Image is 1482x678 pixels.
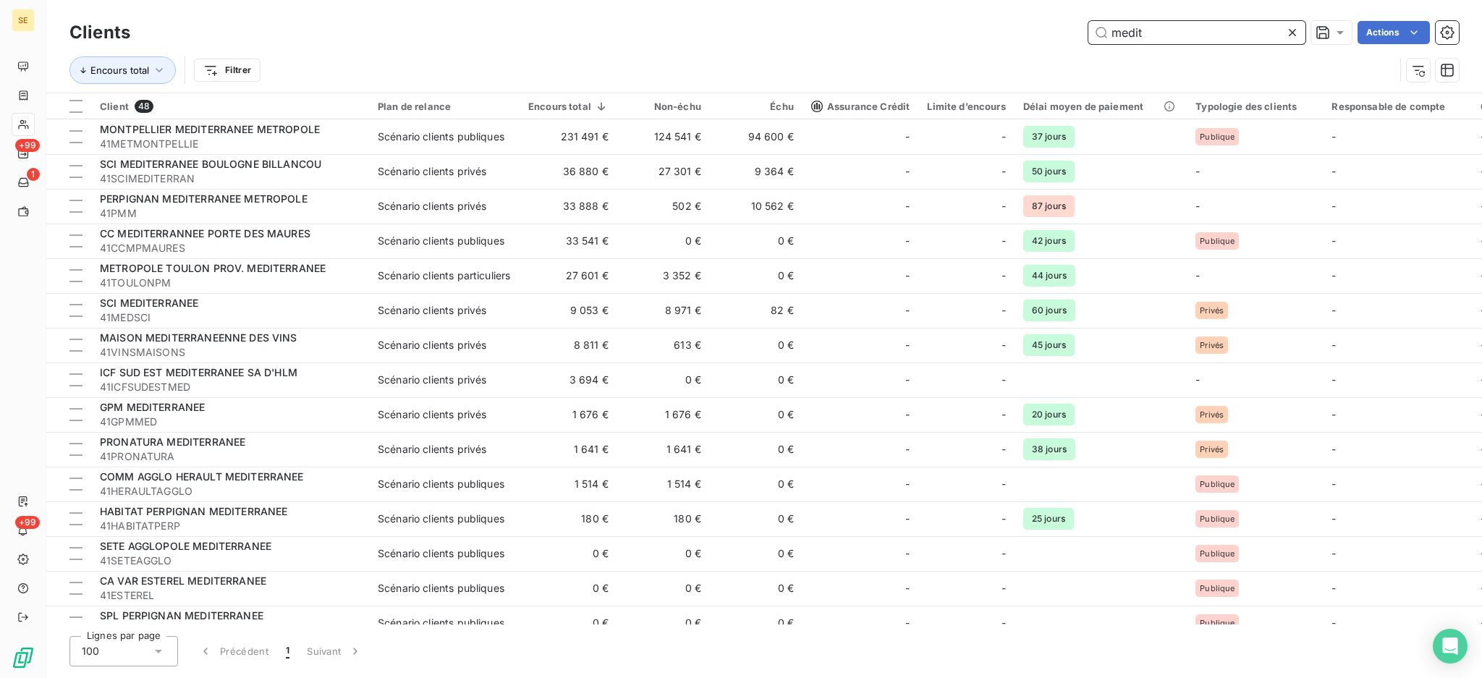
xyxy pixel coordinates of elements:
[100,241,360,255] span: 41CCMPMAURES
[520,258,617,293] td: 27 601 €
[100,505,288,517] span: HABITAT PERPIGNAN MEDITERRANEE
[1023,230,1075,252] span: 42 jours
[100,158,321,170] span: SCI MEDITERRANEE BOULOGNE BILLANCOU
[100,380,360,394] span: 41ICFSUDESTMED
[520,501,617,536] td: 180 €
[617,119,710,154] td: 124 541 €
[378,546,504,561] div: Scénario clients publiques
[27,168,40,181] span: 1
[905,512,910,526] span: -
[100,401,205,413] span: GPM MEDITERRANEE
[1002,477,1006,491] span: -
[1331,339,1336,351] span: -
[520,363,617,397] td: 3 694 €
[1331,582,1336,594] span: -
[1002,546,1006,561] span: -
[1195,373,1200,386] span: -
[1195,165,1200,177] span: -
[378,616,504,630] div: Scénario clients publiques
[1433,629,1468,664] div: Open Intercom Messenger
[710,224,803,258] td: 0 €
[100,415,360,429] span: 41GPMMED
[905,477,910,491] span: -
[1200,584,1235,593] span: Publique
[905,130,910,144] span: -
[1331,512,1336,525] span: -
[69,56,176,84] button: Encours total
[378,234,504,248] div: Scénario clients publiques
[100,554,360,568] span: 41SETEAGGLO
[520,432,617,467] td: 1 641 €
[378,164,486,179] div: Scénario clients privés
[1331,234,1336,247] span: -
[1023,334,1075,356] span: 45 jours
[719,101,794,112] div: Échu
[710,432,803,467] td: 0 €
[617,258,710,293] td: 3 352 €
[710,501,803,536] td: 0 €
[1358,21,1430,44] button: Actions
[905,234,910,248] span: -
[100,519,360,533] span: 41HABITATPERP
[1200,341,1224,349] span: Privés
[1331,101,1462,112] div: Responsable de compte
[12,646,35,669] img: Logo LeanPay
[710,571,803,606] td: 0 €
[617,397,710,432] td: 1 676 €
[286,644,289,658] span: 1
[100,206,360,221] span: 41PMM
[378,581,504,596] div: Scénario clients publiques
[12,9,35,32] div: SE
[1195,101,1314,112] div: Typologie des clients
[1331,130,1336,143] span: -
[100,436,245,448] span: PRONATURA MEDITERRANEE
[1331,200,1336,212] span: -
[1200,514,1235,523] span: Publique
[905,338,910,352] span: -
[710,189,803,224] td: 10 562 €
[1002,338,1006,352] span: -
[100,540,271,552] span: SETE AGGLOPOLE MEDITERRANEE
[1023,101,1178,112] div: Délai moyen de paiement
[1195,200,1200,212] span: -
[617,224,710,258] td: 0 €
[905,407,910,422] span: -
[100,310,360,325] span: 41MEDSCI
[520,189,617,224] td: 33 888 €
[1331,373,1336,386] span: -
[298,636,371,666] button: Suivant
[100,276,360,290] span: 41TOULONPM
[905,442,910,457] span: -
[100,262,326,274] span: METROPOLE TOULON PROV. MEDITERRANEE
[520,119,617,154] td: 231 491 €
[82,644,99,658] span: 100
[1331,165,1336,177] span: -
[710,536,803,571] td: 0 €
[378,442,486,457] div: Scénario clients privés
[617,432,710,467] td: 1 641 €
[378,373,486,387] div: Scénario clients privés
[710,397,803,432] td: 0 €
[378,303,486,318] div: Scénario clients privés
[520,606,617,640] td: 0 €
[378,477,504,491] div: Scénario clients publiques
[1002,199,1006,213] span: -
[617,189,710,224] td: 502 €
[100,171,360,186] span: 41SCIMEDITERRAN
[100,470,304,483] span: COMM AGGLO HERAULT MEDITERRANEE
[135,100,153,113] span: 48
[520,571,617,606] td: 0 €
[100,123,320,135] span: MONTPELLIER MEDITERRANEE METROPOLE
[100,192,308,205] span: PERPIGNAN MEDITERRANEE METROPOLE
[617,536,710,571] td: 0 €
[100,623,360,637] span: 41SPLPM
[1023,438,1075,460] span: 38 jours
[378,268,510,283] div: Scénario clients particuliers
[100,609,263,622] span: SPL PERPIGNAN MEDITERRANEE
[1002,512,1006,526] span: -
[1002,130,1006,144] span: -
[520,467,617,501] td: 1 514 €
[100,484,360,499] span: 41HERAULTAGGLO
[1002,164,1006,179] span: -
[1200,445,1224,454] span: Privés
